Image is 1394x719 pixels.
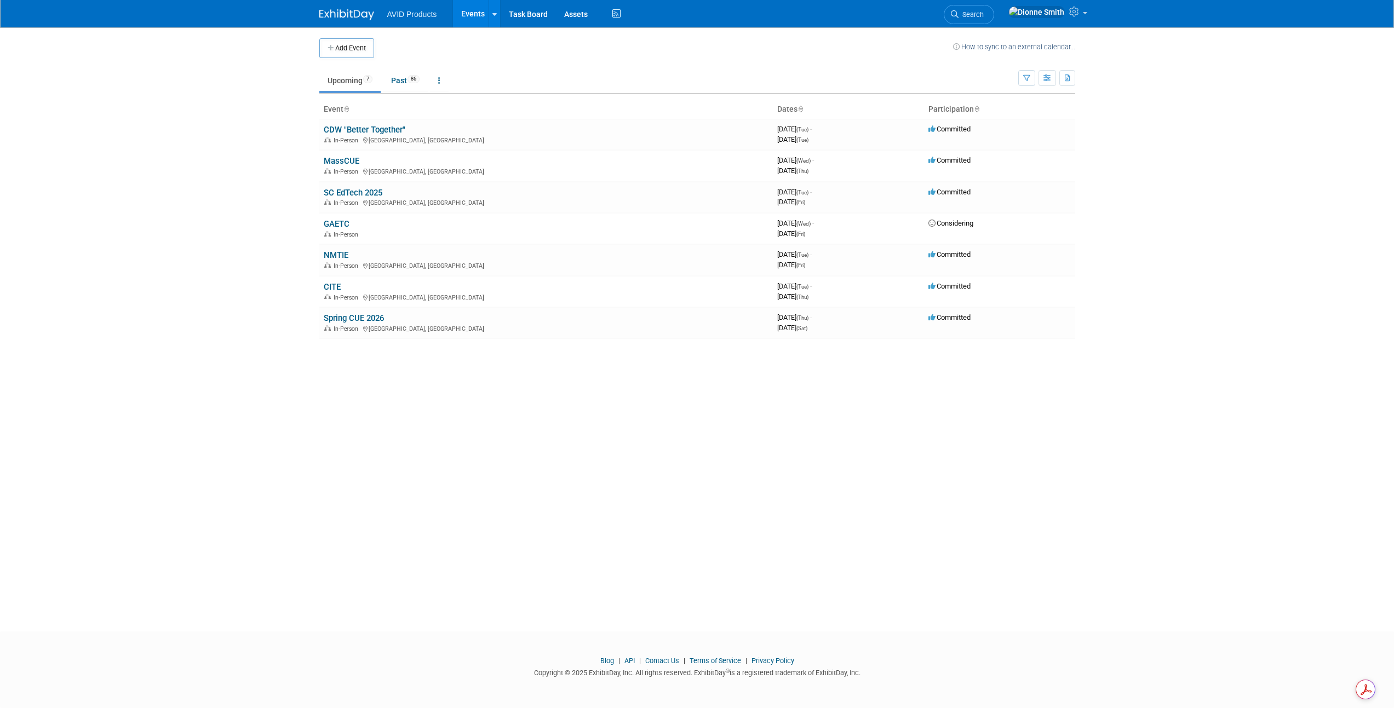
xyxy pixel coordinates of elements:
[810,282,812,290] span: -
[928,313,971,321] span: Committed
[324,199,331,205] img: In-Person Event
[319,9,374,20] img: ExhibitDay
[777,324,807,332] span: [DATE]
[796,168,808,174] span: (Thu)
[600,657,614,665] a: Blog
[324,219,349,229] a: GAETC
[796,221,811,227] span: (Wed)
[944,5,994,24] a: Search
[796,315,808,321] span: (Thu)
[810,125,812,133] span: -
[324,166,768,175] div: [GEOGRAPHIC_DATA], [GEOGRAPHIC_DATA]
[777,313,812,321] span: [DATE]
[928,219,973,227] span: Considering
[334,231,362,238] span: In-Person
[383,70,428,91] a: Past86
[928,156,971,164] span: Committed
[616,657,623,665] span: |
[334,325,362,332] span: In-Person
[777,250,812,258] span: [DATE]
[319,100,773,119] th: Event
[636,657,644,665] span: |
[324,188,382,198] a: SC EdTech 2025
[777,198,805,206] span: [DATE]
[777,188,812,196] span: [DATE]
[624,657,635,665] a: API
[324,313,384,323] a: Spring CUE 2026
[324,324,768,332] div: [GEOGRAPHIC_DATA], [GEOGRAPHIC_DATA]
[319,38,374,58] button: Add Event
[324,231,331,237] img: In-Person Event
[974,105,979,113] a: Sort by Participation Type
[324,125,405,135] a: CDW "Better Together"
[777,282,812,290] span: [DATE]
[777,292,808,301] span: [DATE]
[334,137,362,144] span: In-Person
[324,198,768,206] div: [GEOGRAPHIC_DATA], [GEOGRAPHIC_DATA]
[812,219,814,227] span: -
[690,657,741,665] a: Terms of Service
[796,137,808,143] span: (Tue)
[924,100,1075,119] th: Participation
[777,261,805,269] span: [DATE]
[777,125,812,133] span: [DATE]
[334,168,362,175] span: In-Person
[681,657,688,665] span: |
[743,657,750,665] span: |
[928,282,971,290] span: Committed
[752,657,794,665] a: Privacy Policy
[796,294,808,300] span: (Thu)
[334,294,362,301] span: In-Person
[324,261,768,269] div: [GEOGRAPHIC_DATA], [GEOGRAPHIC_DATA]
[810,250,812,258] span: -
[959,10,984,19] span: Search
[928,125,971,133] span: Committed
[324,137,331,142] img: In-Person Event
[1008,6,1065,18] img: Dionne Smith
[363,75,372,83] span: 7
[408,75,420,83] span: 86
[796,231,805,237] span: (Fri)
[324,325,331,331] img: In-Person Event
[334,262,362,269] span: In-Person
[777,135,808,143] span: [DATE]
[928,188,971,196] span: Committed
[928,250,971,258] span: Committed
[324,250,348,260] a: NMTIE
[324,262,331,268] img: In-Person Event
[796,199,805,205] span: (Fri)
[324,282,341,292] a: CITE
[777,166,808,175] span: [DATE]
[796,262,805,268] span: (Fri)
[812,156,814,164] span: -
[319,70,381,91] a: Upcoming7
[796,325,807,331] span: (Sat)
[726,668,730,674] sup: ®
[324,156,359,166] a: MassCUE
[953,43,1075,51] a: How to sync to an external calendar...
[645,657,679,665] a: Contact Us
[796,126,808,133] span: (Tue)
[324,135,768,144] div: [GEOGRAPHIC_DATA], [GEOGRAPHIC_DATA]
[387,10,437,19] span: AVID Products
[324,294,331,300] img: In-Person Event
[810,188,812,196] span: -
[777,219,814,227] span: [DATE]
[334,199,362,206] span: In-Person
[343,105,349,113] a: Sort by Event Name
[777,156,814,164] span: [DATE]
[324,292,768,301] div: [GEOGRAPHIC_DATA], [GEOGRAPHIC_DATA]
[796,189,808,195] span: (Tue)
[773,100,924,119] th: Dates
[777,229,805,238] span: [DATE]
[796,284,808,290] span: (Tue)
[324,168,331,174] img: In-Person Event
[796,252,808,258] span: (Tue)
[810,313,812,321] span: -
[796,158,811,164] span: (Wed)
[798,105,803,113] a: Sort by Start Date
